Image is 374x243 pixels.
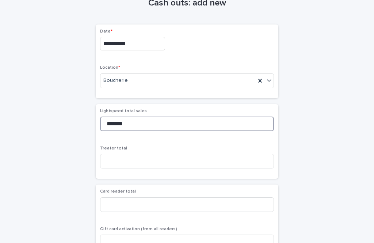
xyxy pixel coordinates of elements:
[100,189,136,194] span: Card reader total
[100,227,177,231] span: Gift card activation (from all readers)
[100,109,147,113] span: Lightspeed total sales
[100,146,127,151] span: Treater total
[103,77,128,84] span: Boucherie
[100,29,112,34] span: Date
[100,65,120,70] span: Location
